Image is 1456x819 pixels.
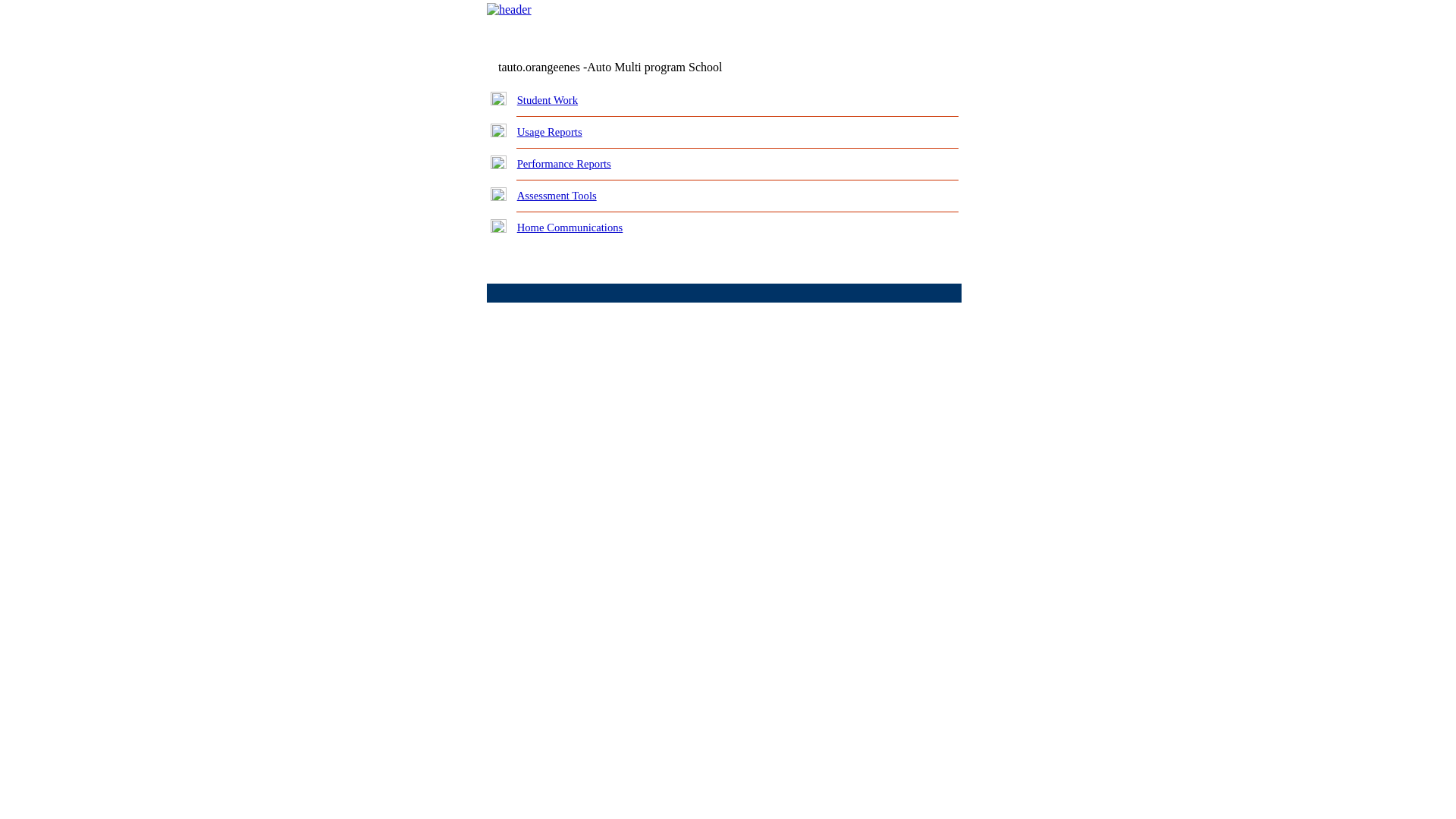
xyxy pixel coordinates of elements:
img: plus.gif [491,219,507,233]
img: header [487,3,532,17]
td: tauto.orangeenes - [498,61,777,74]
a: Usage Reports [517,126,582,138]
a: Assessment Tools [517,190,597,202]
img: plus.gif [491,124,507,137]
a: Performance Reports [517,158,611,170]
img: plus.gif [491,187,507,201]
img: plus.gif [491,92,507,105]
a: Home Communications [517,221,623,234]
img: plus.gif [491,155,507,169]
nobr: Auto Multi program School [587,61,722,74]
a: Student Work [517,94,578,106]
